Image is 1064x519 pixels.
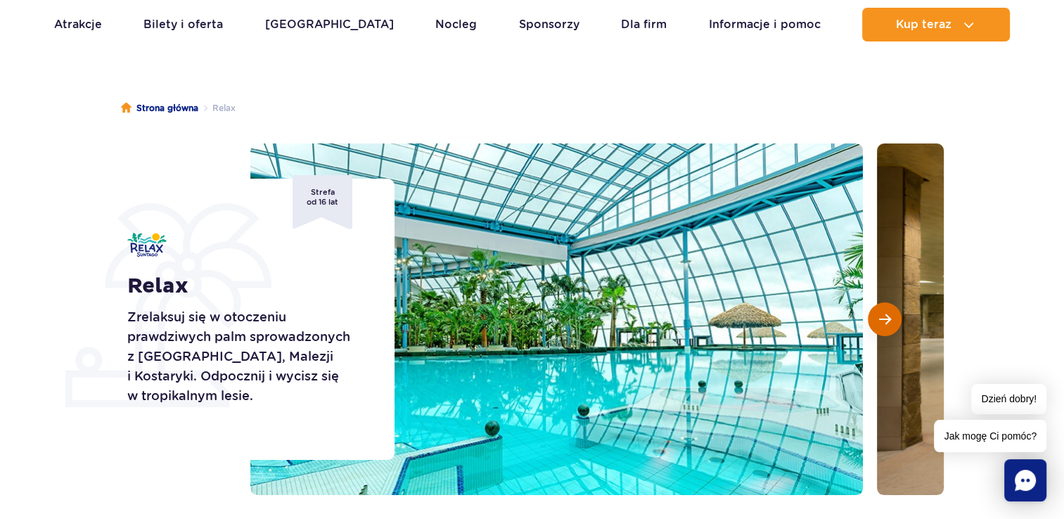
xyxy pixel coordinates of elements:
span: Jak mogę Ci pomóc? [934,420,1046,452]
li: Relax [198,101,236,115]
span: Strefa od 16 lat [293,175,352,229]
a: Atrakcje [54,8,102,41]
p: Zrelaksuj się w otoczeniu prawdziwych palm sprowadzonych z [GEOGRAPHIC_DATA], Malezji i Kostaryki... [127,307,363,406]
button: Kup teraz [862,8,1010,41]
span: Kup teraz [896,18,951,31]
a: Informacje i pomoc [709,8,821,41]
a: Strona główna [121,101,198,115]
h1: Relax [127,274,363,299]
span: Dzień dobry! [971,384,1046,414]
a: Dla firm [621,8,667,41]
a: Nocleg [435,8,477,41]
img: Relax [127,233,167,257]
a: Bilety i oferta [143,8,223,41]
a: [GEOGRAPHIC_DATA] [265,8,394,41]
div: Chat [1004,459,1046,501]
a: Sponsorzy [519,8,579,41]
button: Następny slajd [868,302,902,336]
